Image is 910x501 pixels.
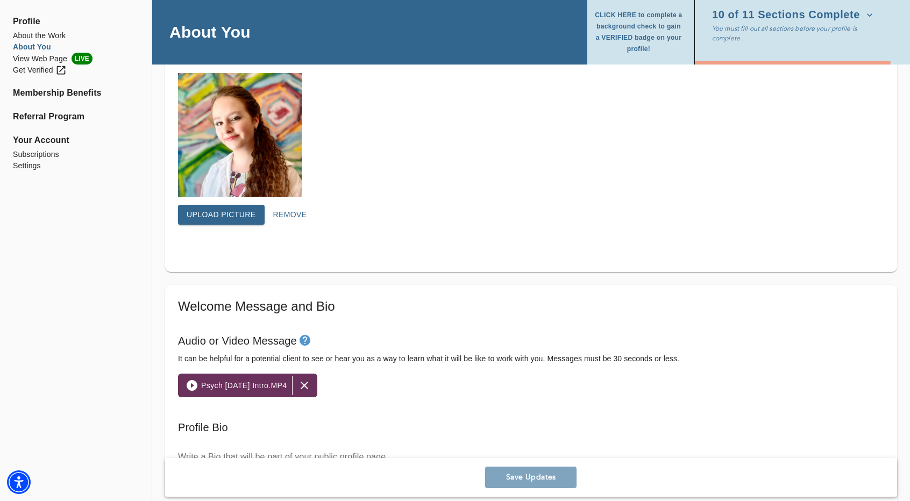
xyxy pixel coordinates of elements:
[201,379,287,392] span: Psych [DATE] Intro.MP4
[269,205,311,225] button: Remove
[178,419,884,436] h6: Profile Bio
[178,73,302,197] img: Your profile
[178,205,265,225] button: Upload picture
[178,353,884,365] h6: It can be helpful for a potential client to see or hear you as a way to learn what it will be lik...
[712,6,877,24] button: 10 of 11 Sections Complete
[13,160,139,171] a: Settings
[13,41,139,53] a: About You
[178,298,884,315] h5: Welcome Message and Bio
[13,65,139,76] a: Get Verified
[13,134,139,147] span: Your Account
[13,87,139,99] a: Membership Benefits
[594,10,684,55] span: CLICK HERE to complete a background check to gain a VERIFIED badge on your profile!
[184,376,292,396] button: Psych [DATE] Intro.MP4
[297,332,313,348] button: tooltip
[169,22,251,42] h4: About You
[13,15,139,28] span: Profile
[13,53,139,65] a: View Web PageLIVE
[273,208,307,221] span: Remove
[712,10,873,20] span: 10 of 11 Sections Complete
[13,65,67,76] div: Get Verified
[178,332,297,349] h6: Audio or Video Message
[13,110,139,123] a: Referral Program
[13,149,139,160] a: Subscriptions
[7,470,31,494] div: Accessibility Menu
[187,208,256,221] span: Upload picture
[594,6,688,58] button: CLICK HERE to complete a background check to gain a VERIFIED badge on your profile!
[13,53,139,65] li: View Web Page
[13,30,139,41] a: About the Work
[712,24,880,43] p: You must fill out all sections before your profile is complete.
[72,53,93,65] span: LIVE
